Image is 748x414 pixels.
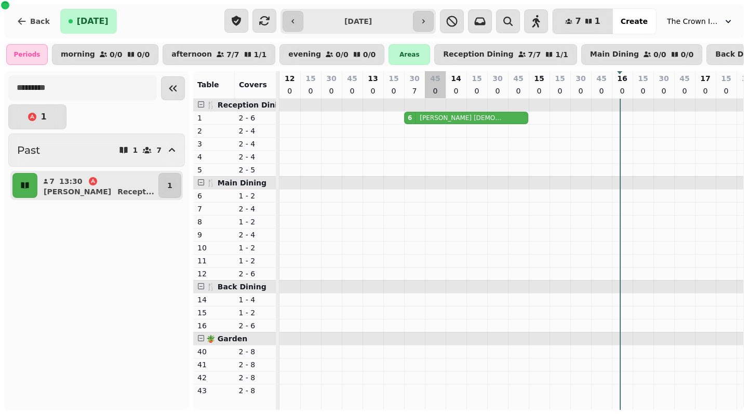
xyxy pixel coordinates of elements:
[206,179,266,187] span: 🍴 Main Dining
[197,217,231,227] p: 8
[555,51,568,58] p: 1 / 1
[327,86,336,96] p: 0
[197,204,231,214] p: 7
[514,86,523,96] p: 0
[553,9,612,34] button: 71
[6,44,48,65] div: Periods
[410,86,419,96] p: 7
[239,295,272,305] p: 1 - 4
[239,243,272,253] p: 1 - 2
[528,51,541,58] p: 7 / 7
[363,51,376,58] p: 0 / 0
[133,146,138,154] p: 1
[239,372,272,383] p: 2 - 8
[167,180,172,191] p: 1
[596,73,606,84] p: 45
[206,101,288,109] span: 🍴 Reception Dining
[451,73,461,84] p: 14
[722,86,730,96] p: 0
[621,18,648,25] span: Create
[239,359,272,370] p: 2 - 8
[390,86,398,96] p: 0
[493,86,502,96] p: 0
[638,73,648,84] p: 15
[305,73,315,84] p: 15
[577,86,585,96] p: 0
[590,50,639,59] p: Main Dining
[617,73,627,84] p: 16
[369,86,377,96] p: 0
[239,204,272,214] p: 2 - 4
[8,133,185,167] button: Past17
[348,86,356,96] p: 0
[110,51,123,58] p: 0 / 0
[49,176,55,186] p: 7
[8,104,66,129] button: 1
[288,50,321,59] p: evening
[163,44,275,65] button: afternoon7/71/1
[452,86,460,96] p: 0
[430,73,440,84] p: 45
[555,73,565,84] p: 15
[368,73,378,84] p: 13
[239,230,272,240] p: 2 - 4
[639,86,647,96] p: 0
[661,12,740,31] button: The Crown Inn
[52,44,158,65] button: morning0/00/0
[60,9,117,34] button: [DATE]
[239,139,272,149] p: 2 - 4
[576,73,585,84] p: 30
[326,73,336,84] p: 30
[612,9,656,34] button: Create
[492,73,502,84] p: 30
[434,44,577,65] button: Reception Dining7/71/1
[137,51,150,58] p: 0 / 0
[197,320,231,331] p: 16
[472,73,482,84] p: 15
[197,165,231,175] p: 5
[239,256,272,266] p: 1 - 2
[409,73,419,84] p: 30
[239,385,272,396] p: 2 - 8
[679,73,689,84] p: 45
[39,173,156,198] button: 713:30[PERSON_NAME]Recept...
[667,16,719,26] span: The Crown Inn
[161,76,185,100] button: Collapse sidebar
[197,139,231,149] p: 3
[680,86,689,96] p: 0
[197,269,231,279] p: 12
[197,113,231,123] p: 1
[618,86,626,96] p: 0
[239,191,272,201] p: 1 - 2
[206,335,247,343] span: 🪴 Garden
[285,73,295,84] p: 12
[581,44,702,65] button: Main Dining0/00/0
[239,81,267,89] span: Covers
[239,152,272,162] p: 2 - 4
[41,113,46,121] p: 1
[535,86,543,96] p: 0
[197,191,231,201] p: 6
[653,51,666,58] p: 0 / 0
[197,256,231,266] p: 11
[575,17,581,25] span: 7
[117,186,154,197] p: Recept ...
[156,146,162,154] p: 7
[513,73,523,84] p: 45
[534,73,544,84] p: 15
[171,50,212,59] p: afternoon
[17,143,40,157] h2: Past
[239,346,272,357] p: 2 - 8
[77,17,109,25] span: [DATE]
[389,73,398,84] p: 15
[239,217,272,227] p: 1 - 2
[700,73,710,84] p: 17
[197,81,219,89] span: Table
[431,86,439,96] p: 0
[30,18,50,25] span: Back
[595,17,600,25] span: 1
[389,44,430,65] div: Areas
[206,283,266,291] span: 🍴 Back Dining
[408,114,412,122] div: 6
[197,385,231,396] p: 43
